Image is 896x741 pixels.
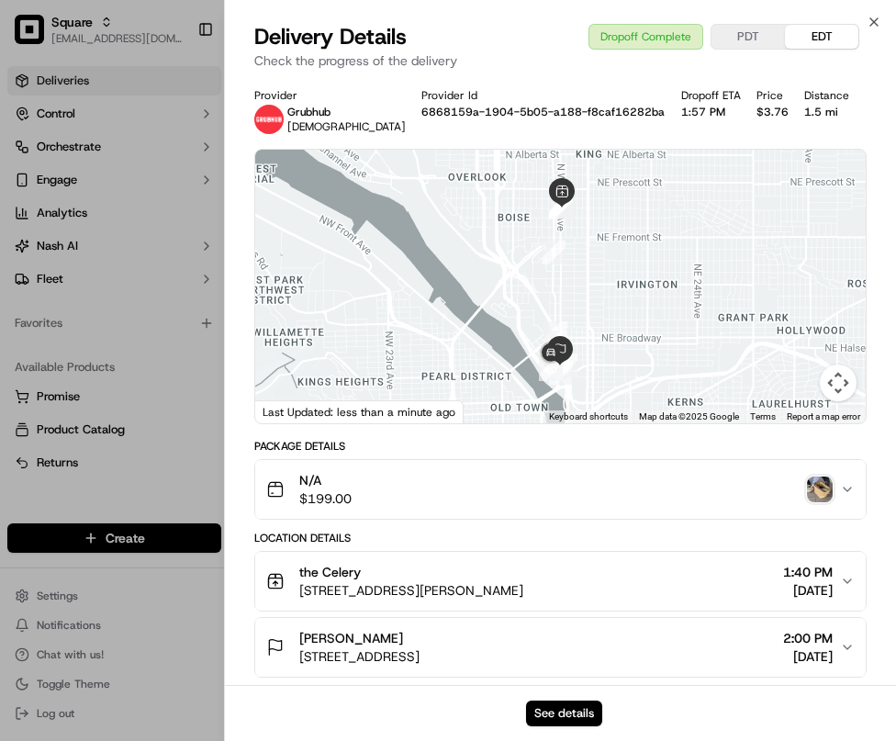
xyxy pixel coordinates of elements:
[549,410,628,423] button: Keyboard shortcuts
[756,88,790,103] div: Price
[287,105,406,119] p: Grubhub
[783,563,833,581] span: 1:40 PM
[299,471,352,489] span: N/A
[783,581,833,600] span: [DATE]
[711,25,785,49] button: PDT
[787,411,860,421] a: Report a map error
[681,88,742,103] div: Dropoff ETA
[543,321,567,345] div: 6
[299,489,352,508] span: $199.00
[549,361,573,385] div: 9
[639,411,739,421] span: Map data ©2025 Google
[254,105,284,134] img: 5e692f75ce7d37001a5d71f1
[287,119,406,134] span: [DEMOGRAPHIC_DATA]
[254,531,867,545] div: Location Details
[554,354,577,377] div: 8
[783,647,833,666] span: [DATE]
[543,331,567,354] div: 7
[785,25,858,49] button: EDT
[254,22,407,51] span: Delivery Details
[750,411,776,421] a: Terms (opens in new tab)
[299,629,403,647] span: [PERSON_NAME]
[539,357,563,381] div: 10
[255,618,866,677] button: [PERSON_NAME][STREET_ADDRESS]2:00 PM[DATE]
[254,88,407,103] div: Provider
[756,105,790,119] div: $3.76
[542,241,566,264] div: 5
[254,439,867,454] div: Package Details
[804,105,850,119] div: 1.5 mi
[681,105,742,119] div: 1:57 PM
[804,88,850,103] div: Distance
[807,477,833,502] img: photo_proof_of_delivery image
[299,647,420,666] span: [STREET_ADDRESS]
[421,88,666,103] div: Provider Id
[526,701,602,726] button: See details
[783,629,833,647] span: 2:00 PM
[255,552,866,611] button: the Celery[STREET_ADDRESS][PERSON_NAME]1:40 PM[DATE]
[299,563,361,581] span: the Celery
[260,399,320,423] img: Google
[421,105,665,119] button: 6868159a-1904-5b05-a188-f8caf16282ba
[254,51,867,70] p: Check the progress of the delivery
[260,399,320,423] a: Open this area in Google Maps (opens a new window)
[299,581,523,600] span: [STREET_ADDRESS][PERSON_NAME]
[255,460,866,519] button: N/A$199.00photo_proof_of_delivery image
[820,365,857,401] button: Map camera controls
[255,400,464,423] div: Last Updated: less than a minute ago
